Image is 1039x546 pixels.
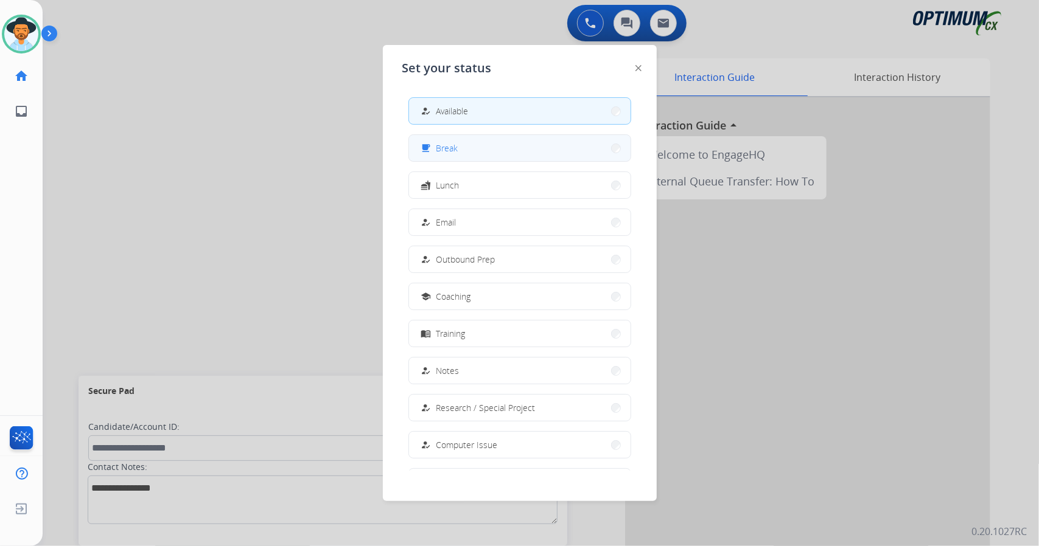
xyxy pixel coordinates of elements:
[421,254,431,264] mat-icon: how_to_reg
[402,60,492,77] span: Set your status
[436,364,460,377] span: Notes
[409,98,631,124] button: Available
[436,179,460,192] span: Lunch
[409,320,631,347] button: Training
[409,172,631,198] button: Lunch
[436,142,458,154] span: Break
[436,327,466,340] span: Training
[14,69,29,83] mat-icon: home
[421,365,431,376] mat-icon: how_to_reg
[409,358,631,384] button: Notes
[971,524,1027,539] p: 0.20.1027RC
[436,216,457,229] span: Email
[436,290,471,303] span: Coaching
[409,209,631,235] button: Email
[421,143,431,153] mat-icon: free_breakfast
[436,438,498,451] span: Computer Issue
[409,246,631,272] button: Outbound Prep
[4,17,38,51] img: avatar
[436,401,536,414] span: Research / Special Project
[421,328,431,339] mat-icon: menu_book
[409,283,631,309] button: Coaching
[421,180,431,190] mat-icon: fastfood
[421,291,431,302] mat-icon: school
[421,217,431,227] mat-icon: how_to_reg
[421,403,431,413] mat-icon: how_to_reg
[409,135,631,161] button: Break
[635,65,642,71] img: close-button
[436,105,469,117] span: Available
[421,440,431,450] mat-icon: how_to_reg
[409,432,631,458] button: Computer Issue
[436,253,495,266] span: Outbound Prep
[409,469,631,495] button: Internet Issue
[14,104,29,119] mat-icon: inbox
[409,395,631,421] button: Research / Special Project
[421,106,431,116] mat-icon: how_to_reg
